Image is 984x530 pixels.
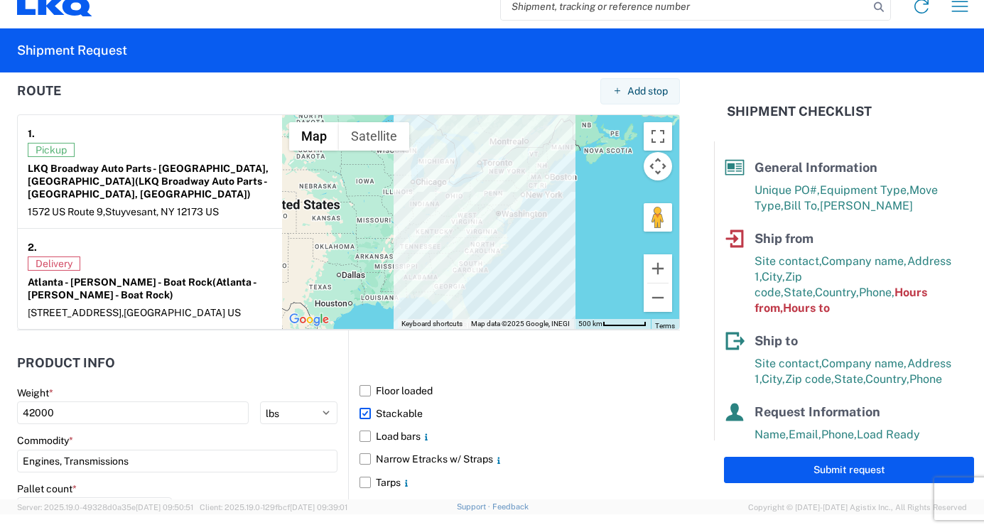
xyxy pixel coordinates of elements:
[339,122,409,151] button: Show satellite imagery
[359,471,680,494] label: Tarps
[644,283,672,312] button: Zoom out
[821,357,907,370] span: Company name,
[17,356,115,370] h2: Product Info
[289,122,339,151] button: Show street map
[28,307,124,318] span: [STREET_ADDRESS],
[401,319,463,329] button: Keyboard shortcuts
[28,143,75,157] span: Pickup
[28,239,37,256] strong: 2.
[28,206,105,217] span: 1572 US Route 9,
[727,103,872,120] h2: Shipment Checklist
[644,152,672,180] button: Map camera controls
[789,428,821,441] span: Email,
[821,428,857,441] span: Phone,
[359,402,680,425] label: Stackable
[28,256,80,271] span: Delivery
[17,42,127,59] h2: Shipment Request
[578,320,602,328] span: 500 km
[105,206,219,217] span: Stuyvesant, NY 12173 US
[290,503,347,512] span: [DATE] 09:39:01
[17,84,61,98] h2: Route
[492,502,529,511] a: Feedback
[655,322,675,330] a: Terms
[755,357,821,370] span: Site contact,
[471,320,570,328] span: Map data ©2025 Google, INEGI
[200,503,347,512] span: Client: 2025.19.0-129fbcf
[755,183,820,197] span: Unique PO#,
[28,276,256,301] span: (Atlanta - [PERSON_NAME] - Boat Rock)
[748,501,967,514] span: Copyright © [DATE]-[DATE] Agistix Inc., All Rights Reserved
[28,175,267,200] span: (LKQ Broadway Auto Parts - [GEOGRAPHIC_DATA], [GEOGRAPHIC_DATA])
[28,276,256,301] strong: Atlanta - [PERSON_NAME] - Boat Rock
[755,428,789,441] span: Name,
[359,425,680,448] label: Load bars
[286,310,332,329] a: Open this area in Google Maps (opens a new window)
[762,372,785,386] span: City,
[457,502,492,511] a: Support
[644,203,672,232] button: Drag Pegman onto the map to open Street View
[783,301,830,315] span: Hours to
[644,254,672,283] button: Zoom in
[17,434,73,447] label: Commodity
[136,503,193,512] span: [DATE] 09:50:51
[821,254,907,268] span: Company name,
[627,85,668,98] span: Add stop
[574,319,651,329] button: Map Scale: 500 km per 58 pixels
[834,372,865,386] span: State,
[755,333,798,348] span: Ship to
[724,457,974,483] button: Submit request
[909,372,942,386] span: Phone
[644,122,672,151] button: Toggle fullscreen view
[600,78,680,104] button: Add stop
[859,286,894,299] span: Phone,
[359,448,680,470] label: Narrow Etracks w/ Straps
[755,254,821,268] span: Site contact,
[124,307,241,318] span: [GEOGRAPHIC_DATA] US
[865,372,909,386] span: Country,
[17,503,193,512] span: Server: 2025.19.0-49328d0a35e
[785,372,834,386] span: Zip code,
[755,404,880,419] span: Request Information
[359,379,680,402] label: Floor loaded
[755,160,877,175] span: General Information
[17,386,53,399] label: Weight
[784,286,815,299] span: State,
[286,310,332,329] img: Google
[820,183,909,197] span: Equipment Type,
[359,494,680,517] label: Drop Trailer
[28,163,269,200] strong: LKQ Broadway Auto Parts - [GEOGRAPHIC_DATA], [GEOGRAPHIC_DATA]
[815,286,859,299] span: Country,
[762,270,785,283] span: City,
[28,125,35,143] strong: 1.
[820,199,913,212] span: [PERSON_NAME]
[755,231,813,246] span: Ship from
[17,482,77,495] label: Pallet count
[784,199,820,212] span: Bill To,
